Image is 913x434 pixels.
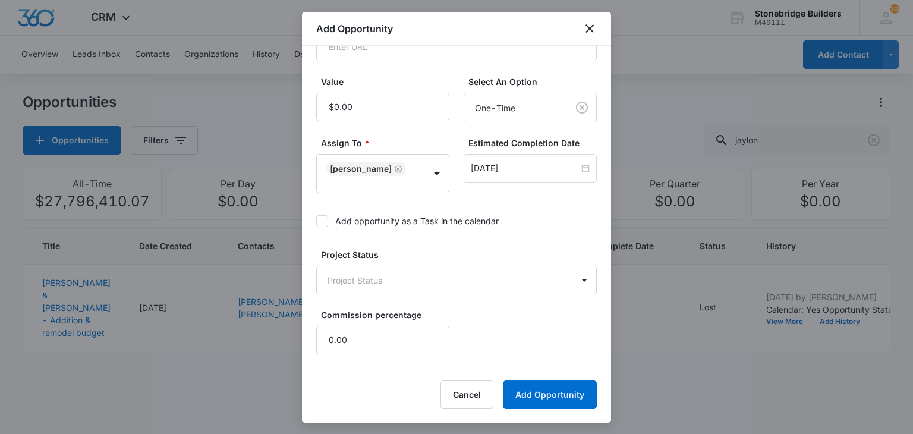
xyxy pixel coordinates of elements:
label: Estimated Completion Date [468,137,602,149]
label: Value [321,76,454,88]
button: Add Opportunity [503,380,597,409]
label: Assign To [321,137,454,149]
input: Value [316,93,449,121]
button: Cancel [440,380,493,409]
label: Commission percentage [321,309,454,321]
button: close [583,21,597,36]
label: Select An Option [468,76,602,88]
div: [PERSON_NAME] [330,165,392,173]
div: Add opportunity as a Task in the calendar [335,215,499,227]
input: Enter URL [316,33,597,61]
input: Sep 19, 2025 [471,162,579,175]
input: Commission percentage [316,326,449,354]
div: Remove Mike Anderson [392,165,402,173]
button: Clear [572,98,591,117]
label: Project Status [321,249,602,261]
h1: Add Opportunity [316,21,393,36]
